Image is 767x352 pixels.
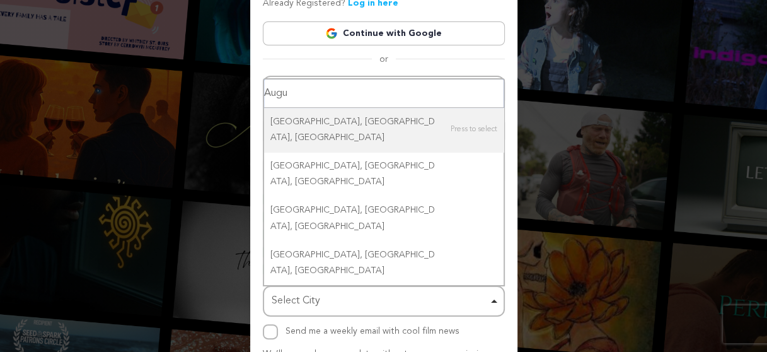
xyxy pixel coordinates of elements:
[264,241,504,285] div: [GEOGRAPHIC_DATA], [GEOGRAPHIC_DATA], [GEOGRAPHIC_DATA]
[285,327,459,336] label: Send me a weekly email with cool film news
[264,108,504,152] div: [GEOGRAPHIC_DATA], [GEOGRAPHIC_DATA], [GEOGRAPHIC_DATA]
[264,196,504,240] div: [GEOGRAPHIC_DATA], [GEOGRAPHIC_DATA], [GEOGRAPHIC_DATA]
[325,27,338,40] img: Google logo
[264,79,504,108] input: Select City
[263,21,505,45] a: Continue with Google
[272,292,488,310] div: Select City
[263,76,505,108] input: Name
[264,152,504,196] div: [GEOGRAPHIC_DATA], [GEOGRAPHIC_DATA], [GEOGRAPHIC_DATA]
[372,53,396,66] span: or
